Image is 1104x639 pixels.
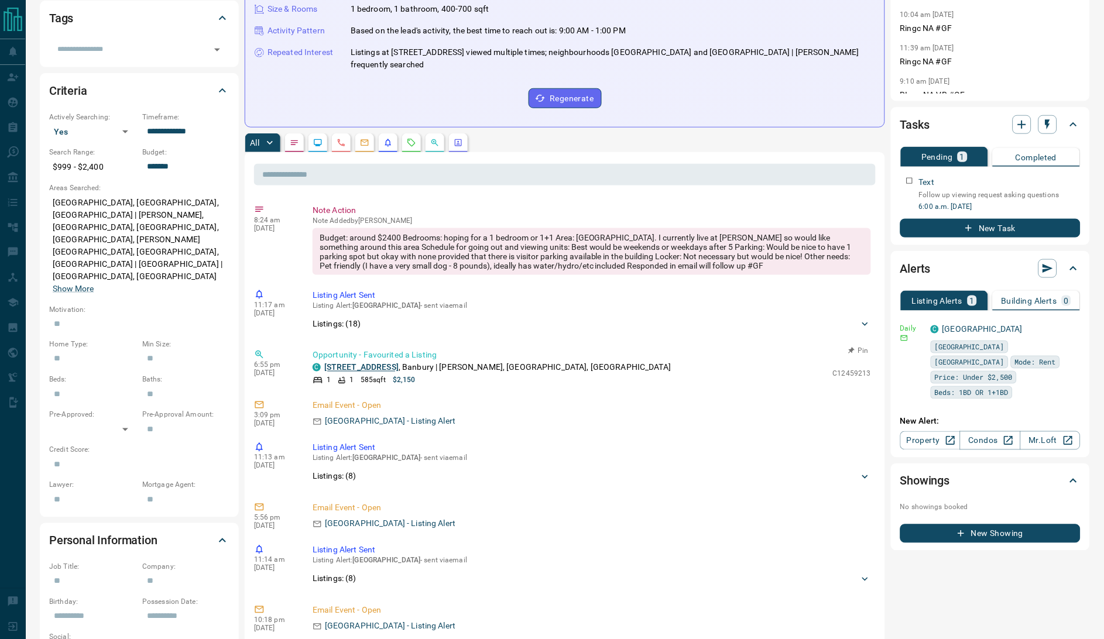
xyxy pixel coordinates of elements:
[49,531,157,550] h2: Personal Information
[900,219,1081,238] button: New Task
[900,22,1081,35] p: Ringc NA #GF
[324,363,399,372] a: [STREET_ADDRESS]
[313,301,871,310] p: Listing Alert : - sent via email
[900,44,954,52] p: 11:39 am [DATE]
[970,297,975,305] p: 1
[313,502,871,514] p: Email Event - Open
[313,604,871,617] p: Email Event - Open
[349,375,354,386] p: 1
[919,190,1081,200] p: Follow up viewing request asking questions
[49,122,136,141] div: Yes
[900,467,1081,495] div: Showings
[254,454,295,462] p: 11:13 am
[327,375,331,386] p: 1
[919,176,935,188] p: Text
[254,361,295,369] p: 6:55 pm
[142,562,229,572] p: Company:
[49,597,136,607] p: Birthday:
[900,472,950,490] h2: Showings
[53,283,94,295] button: Show More
[49,480,136,490] p: Lawyer:
[313,573,356,585] p: Listings: ( 8 )
[49,77,229,105] div: Criteria
[313,217,871,225] p: Note Added by [PERSON_NAME]
[254,522,295,530] p: [DATE]
[49,193,229,298] p: [GEOGRAPHIC_DATA], [GEOGRAPHIC_DATA], [GEOGRAPHIC_DATA] | [PERSON_NAME], [GEOGRAPHIC_DATA], [GEOG...
[49,562,136,572] p: Job Title:
[250,139,259,147] p: All
[912,297,963,305] p: Listing Alerts
[1015,356,1056,368] span: Mode: Rent
[313,568,871,590] div: Listings: (8)
[254,624,295,633] p: [DATE]
[351,25,626,37] p: Based on the lead's activity, the best time to reach out is: 9:00 AM - 1:00 PM
[325,620,455,633] p: [GEOGRAPHIC_DATA] - Listing Alert
[960,431,1020,450] a: Condos
[1002,297,1057,305] p: Building Alerts
[900,111,1081,139] div: Tasks
[900,56,1081,68] p: Ringc NA #GF
[900,524,1081,543] button: New Showing
[313,313,871,335] div: Listings: (18)
[900,255,1081,283] div: Alerts
[254,369,295,377] p: [DATE]
[49,410,136,420] p: Pre-Approved:
[360,138,369,147] svg: Emails
[313,349,871,362] p: Opportunity - Favourited a Listing
[313,556,871,565] p: Listing Alert : - sent via email
[919,201,1081,212] p: 6:00 a.m. [DATE]
[49,183,229,193] p: Areas Searched:
[324,362,671,374] p: , Banbury | [PERSON_NAME], [GEOGRAPHIC_DATA], [GEOGRAPHIC_DATA]
[254,216,295,224] p: 8:24 am
[1016,153,1057,162] p: Completed
[209,42,225,58] button: Open
[353,556,421,565] span: [GEOGRAPHIC_DATA]
[353,454,421,462] span: [GEOGRAPHIC_DATA]
[268,25,325,37] p: Activity Pattern
[313,442,871,454] p: Listing Alert Sent
[49,304,229,315] p: Motivation:
[361,375,386,386] p: 585 sqft
[900,415,1081,428] p: New Alert:
[353,301,421,310] span: [GEOGRAPHIC_DATA]
[921,153,953,161] p: Pending
[290,138,299,147] svg: Notes
[142,339,229,350] p: Min Size:
[313,544,871,556] p: Listing Alert Sent
[313,318,361,330] p: Listings: ( 18 )
[351,3,489,15] p: 1 bedroom, 1 bathroom, 400-700 sqft
[900,334,908,342] svg: Email
[254,462,295,470] p: [DATE]
[337,138,346,147] svg: Calls
[268,3,318,15] p: Size & Rooms
[49,112,136,122] p: Actively Searching:
[254,224,295,232] p: [DATE]
[842,346,876,356] button: Pin
[935,372,1013,383] span: Price: Under $2,500
[254,564,295,572] p: [DATE]
[942,325,1023,334] a: [GEOGRAPHIC_DATA]
[900,89,1081,101] p: RIngc NA VR #GF
[900,502,1081,513] p: No showings booked
[931,325,939,334] div: condos.ca
[49,81,87,100] h2: Criteria
[351,46,875,71] p: Listings at [STREET_ADDRESS] viewed multiple times; neighbourhoods [GEOGRAPHIC_DATA] and [GEOGRAP...
[313,228,871,275] div: Budget: around $2400 Bedrooms: hoping for a 1 bedroom or 1+1 Area: [GEOGRAPHIC_DATA]. I currently...
[49,157,136,177] p: $999 - $2,400
[960,153,965,161] p: 1
[142,480,229,490] p: Mortgage Agent:
[254,301,295,309] p: 11:17 am
[49,375,136,385] p: Beds:
[529,88,602,108] button: Regenerate
[49,9,73,28] h2: Tags
[935,341,1004,353] span: [GEOGRAPHIC_DATA]
[49,339,136,350] p: Home Type:
[313,138,323,147] svg: Lead Browsing Activity
[49,4,229,32] div: Tags
[313,400,871,412] p: Email Event - Open
[142,410,229,420] p: Pre-Approval Amount:
[1020,431,1081,450] a: Mr.Loft
[313,204,871,217] p: Note Action
[254,411,295,420] p: 3:09 pm
[142,597,229,607] p: Possession Date:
